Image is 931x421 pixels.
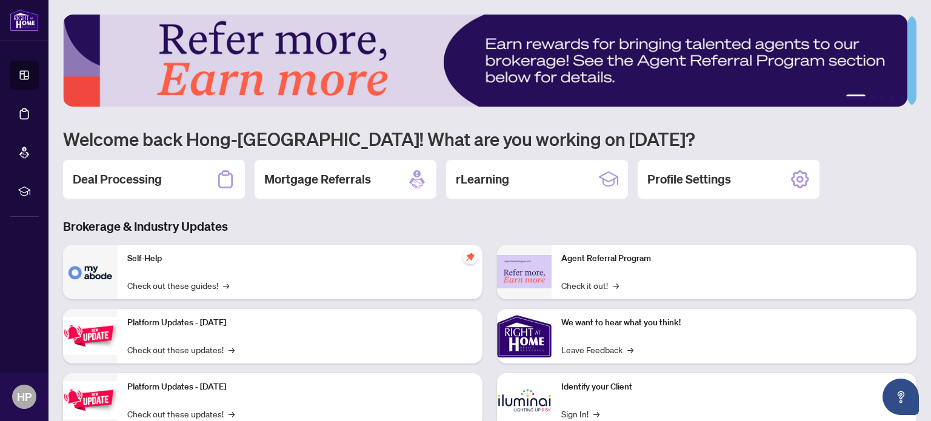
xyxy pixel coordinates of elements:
span: → [613,279,619,292]
button: 2 [870,94,875,99]
img: Platform Updates - July 21, 2025 [63,317,118,355]
button: Open asap [883,379,919,415]
p: Agent Referral Program [561,252,907,265]
h2: rLearning [456,171,509,188]
a: Check it out!→ [561,279,619,292]
p: Platform Updates - [DATE] [127,316,473,330]
h2: Mortgage Referrals [264,171,371,188]
h3: Brokerage & Industry Updates [63,218,916,235]
h2: Deal Processing [73,171,162,188]
p: Identify your Client [561,380,907,394]
a: Check out these guides!→ [127,279,229,292]
a: Check out these updates!→ [127,343,235,356]
img: Platform Updates - July 8, 2025 [63,381,118,419]
img: Slide 0 [63,15,907,107]
button: 5 [899,94,904,99]
button: 3 [880,94,885,99]
button: 4 [890,94,895,99]
h2: Profile Settings [647,171,731,188]
h1: Welcome back Hong-[GEOGRAPHIC_DATA]! What are you working on [DATE]? [63,127,916,150]
a: Leave Feedback→ [561,343,633,356]
span: → [229,407,235,420]
span: → [593,407,599,420]
button: 1 [846,94,866,99]
img: logo [10,9,39,31]
span: → [229,343,235,356]
p: We want to hear what you think! [561,316,907,330]
img: Self-Help [63,245,118,299]
p: Platform Updates - [DATE] [127,380,473,394]
img: We want to hear what you think! [497,309,552,363]
img: Agent Referral Program [497,255,552,288]
span: pushpin [463,250,478,264]
span: HP [17,388,32,405]
span: → [627,343,633,356]
a: Sign In!→ [561,407,599,420]
span: → [223,279,229,292]
a: Check out these updates!→ [127,407,235,420]
p: Self-Help [127,252,473,265]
